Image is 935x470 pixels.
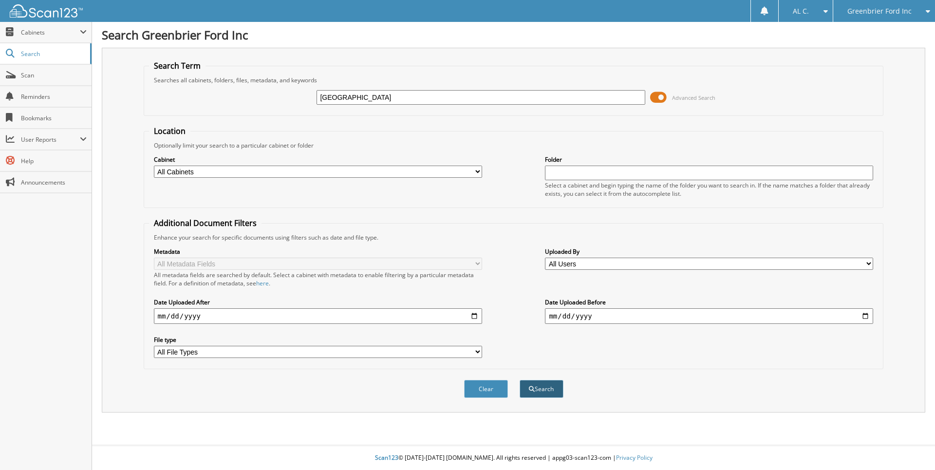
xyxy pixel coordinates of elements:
div: Searches all cabinets, folders, files, metadata, and keywords [149,76,879,84]
label: Folder [545,155,873,164]
iframe: Chat Widget [886,423,935,470]
span: Help [21,157,87,165]
label: Date Uploaded Before [545,298,873,306]
span: Greenbrier Ford Inc [847,8,912,14]
span: Scan123 [375,453,398,462]
legend: Additional Document Filters [149,218,262,228]
span: Announcements [21,178,87,187]
button: Search [520,380,563,398]
button: Clear [464,380,508,398]
div: © [DATE]-[DATE] [DOMAIN_NAME]. All rights reserved | appg03-scan123-com | [92,446,935,470]
label: File type [154,336,482,344]
a: Privacy Policy [616,453,653,462]
a: here [256,279,269,287]
span: Scan [21,71,87,79]
div: Select a cabinet and begin typing the name of the folder you want to search in. If the name match... [545,181,873,198]
label: Cabinet [154,155,482,164]
input: end [545,308,873,324]
input: start [154,308,482,324]
label: Uploaded By [545,247,873,256]
span: Reminders [21,93,87,101]
span: Search [21,50,85,58]
span: Advanced Search [672,94,715,101]
span: AL C. [793,8,809,14]
span: Cabinets [21,28,80,37]
img: scan123-logo-white.svg [10,4,83,18]
span: Bookmarks [21,114,87,122]
div: Enhance your search for specific documents using filters such as date and file type. [149,233,879,242]
div: Optionally limit your search to a particular cabinet or folder [149,141,879,150]
span: User Reports [21,135,80,144]
div: All metadata fields are searched by default. Select a cabinet with metadata to enable filtering b... [154,271,482,287]
legend: Search Term [149,60,206,71]
label: Date Uploaded After [154,298,482,306]
h1: Search Greenbrier Ford Inc [102,27,925,43]
legend: Location [149,126,190,136]
label: Metadata [154,247,482,256]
